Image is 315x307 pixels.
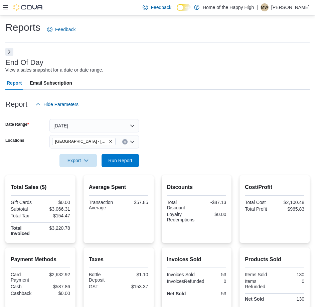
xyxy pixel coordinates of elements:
span: Feedback [151,4,171,11]
div: $0.00 [42,200,70,205]
strong: Total Invoiced [11,225,30,236]
div: $2,100.48 [276,200,304,205]
label: Date Range [5,122,29,127]
h3: End Of Day [5,59,43,67]
p: | [257,3,258,11]
h2: Invoices Sold [167,255,226,264]
div: View a sales snapshot for a date or date range. [5,67,103,74]
button: Open list of options [130,139,135,144]
div: Matthew Willison [261,3,269,11]
div: Total Profit [245,206,273,212]
span: Report [7,76,22,90]
strong: Net Sold [245,296,264,302]
div: $3,066.31 [42,206,70,212]
span: Export [63,154,93,167]
div: $153.37 [120,284,148,289]
h2: Cost/Profit [245,183,304,191]
div: InvoicesRefunded [167,279,204,284]
div: Total Cost [245,200,273,205]
div: 0 [207,279,226,284]
div: Cash [11,284,39,289]
div: Loyalty Redemptions [167,212,195,222]
div: GST [89,284,117,289]
span: Hide Parameters [43,101,78,108]
div: 53 [198,291,226,296]
input: Dark Mode [177,4,191,11]
h2: Products Sold [245,255,304,264]
button: Clear input [122,139,128,144]
div: $0.00 [198,212,226,217]
div: Bottle Deposit [89,272,117,283]
p: [PERSON_NAME] [271,3,310,11]
button: Hide Parameters [33,98,81,111]
div: -$87.13 [198,200,226,205]
div: Subtotal [11,206,39,212]
span: Sherwood Park - Wye Road - Fire & Flower [52,138,116,145]
div: Items Refunded [245,279,273,289]
button: Remove Sherwood Park - Wye Road - Fire & Flower from selection in this group [109,139,113,143]
div: $154.47 [42,213,70,218]
button: [DATE] [49,119,139,132]
div: $57.85 [120,200,148,205]
h3: Report [5,100,27,108]
h2: Taxes [89,255,148,264]
h1: Reports [5,21,40,34]
p: Home of the Happy High [203,3,254,11]
div: Total Discount [167,200,195,210]
a: Feedback [44,23,78,36]
div: Gift Cards [11,200,39,205]
div: $1.10 [120,272,148,277]
span: MW [261,3,268,11]
span: Feedback [55,26,75,33]
div: 130 [276,296,304,302]
div: Cashback [11,291,39,296]
div: Total Tax [11,213,39,218]
div: 53 [198,272,226,277]
div: Card Payment [11,272,39,283]
div: $0.00 [42,291,70,296]
div: Items Sold [245,272,273,277]
span: [GEOGRAPHIC_DATA] - [GEOGRAPHIC_DATA] - Fire & Flower [55,138,107,145]
div: Invoices Sold [167,272,195,277]
img: Cova [13,4,43,11]
button: Export [59,154,97,167]
div: 0 [276,279,304,284]
a: Feedback [140,1,174,14]
div: $3,220.78 [42,225,70,231]
div: $2,632.92 [42,272,70,277]
span: Run Report [108,157,132,164]
h2: Average Spent [89,183,148,191]
div: $965.83 [276,206,304,212]
h2: Total Sales ($) [11,183,70,191]
h2: Discounts [167,183,226,191]
strong: Net Sold [167,291,186,296]
div: Transaction Average [89,200,117,210]
div: 130 [276,272,304,277]
div: $587.86 [42,284,70,289]
button: Next [5,48,13,56]
label: Locations [5,138,24,143]
span: Email Subscription [30,76,72,90]
h2: Payment Methods [11,255,70,264]
button: Run Report [102,154,139,167]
